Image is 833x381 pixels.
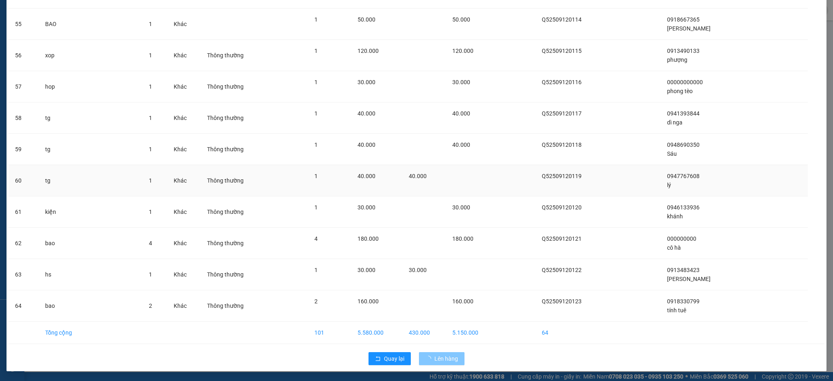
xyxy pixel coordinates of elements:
span: Q52509120123 [542,298,582,305]
td: BAO [39,9,143,40]
span: Q52509120121 [542,235,582,242]
td: 63 [9,259,39,290]
span: 40.000 [409,173,427,179]
span: 1 [149,21,152,27]
span: 50.000 [452,16,470,23]
span: Sáu [667,150,677,157]
span: 40.000 [358,173,375,179]
span: 0946133936 [667,204,700,211]
span: 40.000 [452,142,470,148]
span: Q52509120114 [542,16,582,23]
span: 1 [149,209,152,215]
span: cô hà [667,244,681,251]
td: 57 [9,71,39,102]
span: tính tuê [667,307,686,314]
span: 40.000 [358,142,375,148]
td: Thông thường [201,102,264,134]
td: 55 [9,9,39,40]
span: 180.000 [452,235,473,242]
span: Q52509120115 [542,48,582,54]
td: tg [39,165,143,196]
td: bao [39,290,143,322]
span: Q52509120117 [542,110,582,117]
span: 30.000 [358,267,375,273]
span: 30.000 [452,204,470,211]
td: tg [39,102,143,134]
td: Thông thường [201,71,264,102]
td: hs [39,259,143,290]
span: 4 [314,235,318,242]
span: loading [425,356,434,361]
span: Q52509120119 [542,173,582,179]
span: 30.000 [452,79,470,85]
button: rollbackQuay lại [369,352,411,365]
td: Thông thường [201,196,264,228]
span: 00000000000 [667,79,703,85]
span: 2 [314,298,318,305]
span: Q52509120122 [542,267,582,273]
span: 120.000 [452,48,473,54]
span: [PERSON_NAME] [667,276,711,282]
span: 1 [314,48,318,54]
span: 0913483423 [667,267,700,273]
span: rollback [375,356,381,362]
td: 64 [535,322,602,344]
span: Q52509120116 [542,79,582,85]
span: khánh [667,213,683,220]
td: Khác [167,165,200,196]
span: 1 [149,52,152,59]
span: 4 [149,240,152,246]
td: Thông thường [201,134,264,165]
span: phượng [667,57,687,63]
span: 0918667365 [667,16,700,23]
span: 1 [314,142,318,148]
span: Lên hàng [434,354,458,363]
td: Thông thường [201,40,264,71]
td: 61 [9,196,39,228]
td: 60 [9,165,39,196]
td: Tổng cộng [39,322,143,344]
td: Khác [167,134,200,165]
span: lý [667,182,671,188]
td: Thông thường [201,259,264,290]
span: 1 [314,267,318,273]
td: kiện [39,196,143,228]
span: 160.000 [452,298,473,305]
td: bao [39,228,143,259]
span: 1 [314,16,318,23]
span: 2 [149,303,152,309]
td: tg [39,134,143,165]
span: 1 [149,177,152,184]
span: phong tèo [667,88,693,94]
td: xop [39,40,143,71]
span: 180.000 [358,235,379,242]
td: 58 [9,102,39,134]
td: Khác [167,102,200,134]
span: 1 [149,271,152,278]
span: 1 [314,110,318,117]
td: Khác [167,71,200,102]
td: 101 [308,322,351,344]
span: 000000000 [667,235,696,242]
span: 40.000 [452,110,470,117]
span: Quay lại [384,354,404,363]
span: 50.000 [358,16,375,23]
span: 0941393844 [667,110,700,117]
span: 1 [149,115,152,121]
span: 160.000 [358,298,379,305]
span: 30.000 [409,267,427,273]
span: 1 [149,146,152,152]
span: 30.000 [358,204,375,211]
td: Khác [167,9,200,40]
span: [PERSON_NAME] [667,25,711,32]
span: 0948690350 [667,142,700,148]
span: 0918330799 [667,298,700,305]
td: 62 [9,228,39,259]
td: 5.580.000 [351,322,402,344]
span: 1 [314,173,318,179]
td: hop [39,71,143,102]
td: 56 [9,40,39,71]
span: 1 [314,79,318,85]
td: Thông thường [201,165,264,196]
span: 0947767608 [667,173,700,179]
